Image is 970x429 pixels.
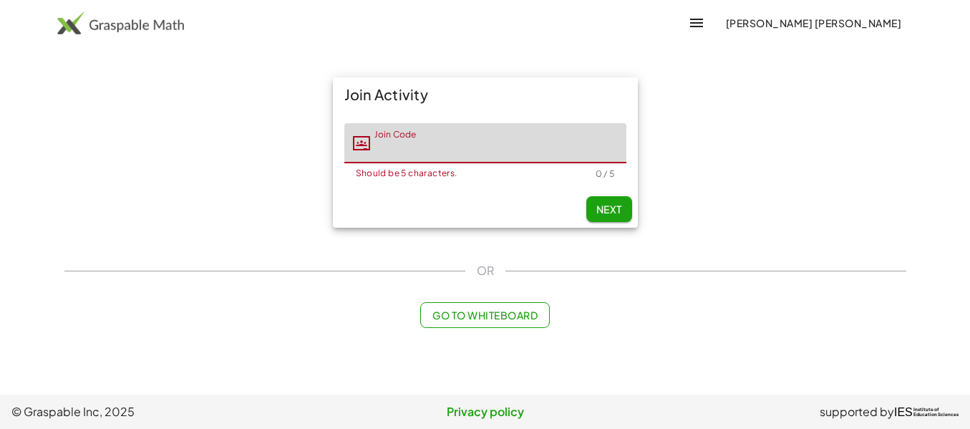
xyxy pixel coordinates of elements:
[333,77,638,112] div: Join Activity
[586,196,632,222] button: Next
[432,309,538,322] span: Go to Whiteboard
[420,302,550,328] button: Go to Whiteboard
[327,403,643,420] a: Privacy policy
[477,262,494,279] span: OR
[913,408,959,418] span: Institute of Education Sciences
[714,10,913,36] button: [PERSON_NAME] [PERSON_NAME]
[725,16,901,29] span: [PERSON_NAME] [PERSON_NAME]
[820,403,894,420] span: supported by
[894,403,959,420] a: IESInstitute ofEducation Sciences
[356,169,596,178] div: Should be 5 characters.
[596,168,615,179] div: 0 / 5
[11,403,327,420] span: © Graspable Inc, 2025
[894,405,913,419] span: IES
[596,203,621,216] span: Next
